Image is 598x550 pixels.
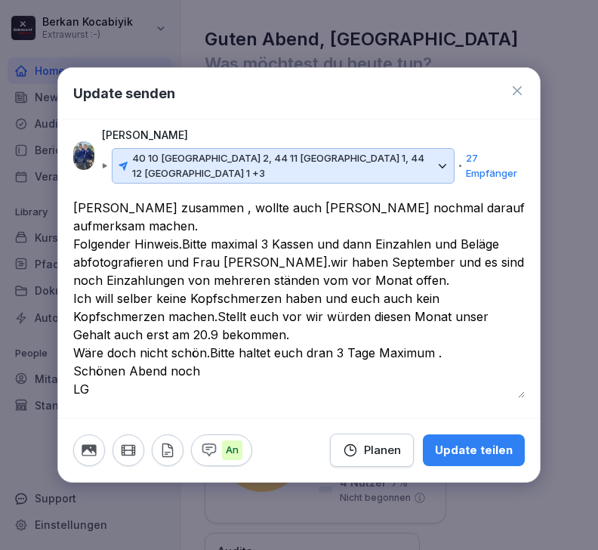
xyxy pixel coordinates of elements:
div: Update teilen [435,442,513,459]
p: 40 10 [GEOGRAPHIC_DATA] 2, 44 11 [GEOGRAPHIC_DATA] 1, 44 12 [GEOGRAPHIC_DATA] 1 +3 [132,151,433,181]
div: Planen [343,442,401,459]
p: An [222,440,242,460]
h1: Update senden [73,83,175,104]
button: Update teilen [423,434,525,466]
button: Planen [330,434,414,467]
p: [PERSON_NAME] [102,127,188,144]
p: 27 Empfänger [466,151,517,181]
img: nhchg2up3n0usiuq77420vnd.png [73,141,94,170]
button: An [191,434,252,466]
